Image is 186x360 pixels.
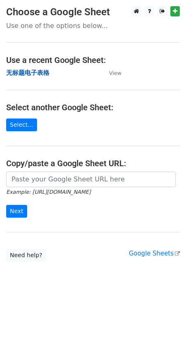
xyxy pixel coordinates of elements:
[6,249,46,262] a: Need help?
[6,6,180,18] h3: Choose a Google Sheet
[6,69,49,77] a: 无标题电子表格
[6,158,180,168] h4: Copy/paste a Google Sheet URL:
[6,21,180,30] p: Use one of the options below...
[6,205,27,218] input: Next
[129,250,180,257] a: Google Sheets
[6,118,37,131] a: Select...
[145,321,186,360] iframe: Chat Widget
[6,172,176,187] input: Paste your Google Sheet URL here
[6,55,180,65] h4: Use a recent Google Sheet:
[6,102,180,112] h4: Select another Google Sheet:
[109,70,121,76] small: View
[6,189,91,195] small: Example: [URL][DOMAIN_NAME]
[101,69,121,77] a: View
